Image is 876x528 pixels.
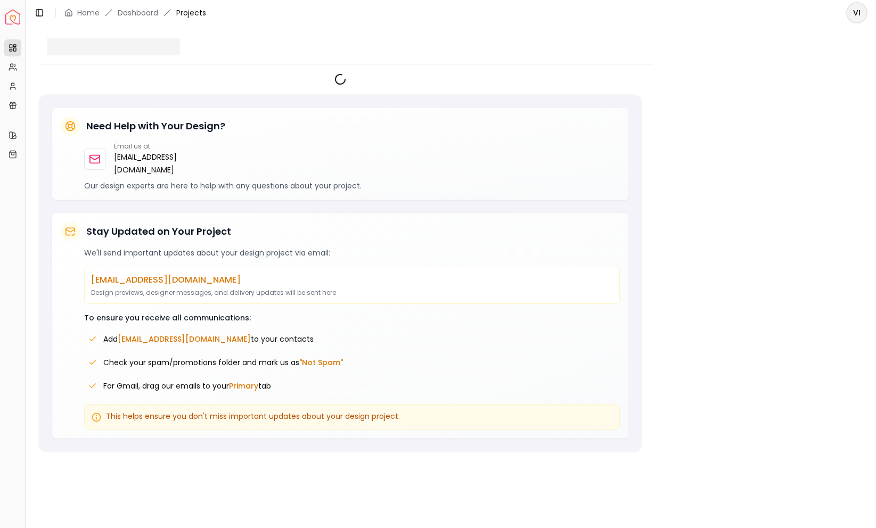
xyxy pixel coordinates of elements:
span: This helps ensure you don't miss important updates about your design project. [106,411,400,422]
img: Spacejoy Logo [5,10,20,24]
h5: Stay Updated on Your Project [86,224,231,239]
button: VI [846,2,867,23]
p: Design previews, designer messages, and delivery updates will be sent here [91,288,613,297]
a: Home [77,7,100,18]
p: [EMAIL_ADDRESS][DOMAIN_NAME] [91,274,613,286]
span: "Not Spam" [299,357,343,368]
span: Projects [176,7,206,18]
p: To ensure you receive all communications: [84,312,620,323]
a: Spacejoy [5,10,20,24]
a: Dashboard [118,7,158,18]
nav: breadcrumb [64,7,206,18]
span: Primary [229,381,258,391]
span: Check your spam/promotions folder and mark us as [103,357,343,368]
span: [EMAIL_ADDRESS][DOMAIN_NAME] [118,334,251,344]
a: [EMAIL_ADDRESS][DOMAIN_NAME] [114,151,205,176]
p: Our design experts are here to help with any questions about your project. [84,180,620,191]
p: We'll send important updates about your design project via email: [84,247,620,258]
span: VI [847,3,866,22]
p: Email us at [114,142,205,151]
span: For Gmail, drag our emails to your tab [103,381,271,391]
span: Add to your contacts [103,334,314,344]
h5: Need Help with Your Design? [86,119,225,134]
